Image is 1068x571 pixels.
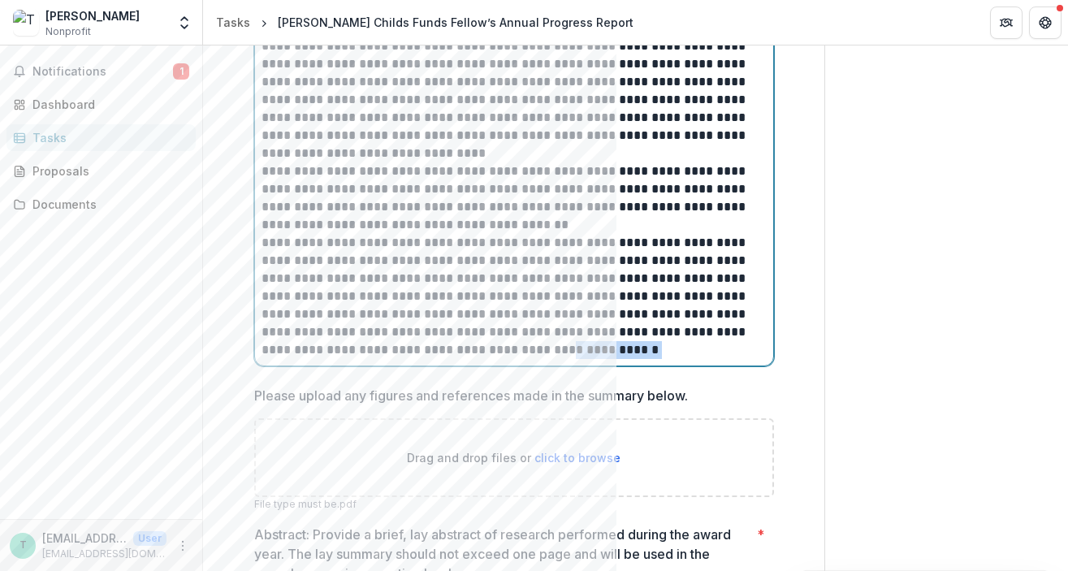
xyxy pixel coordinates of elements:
div: [PERSON_NAME] Childs Funds Fellow’s Annual Progress Report [278,14,633,31]
a: Dashboard [6,91,196,118]
div: treyscott@fas.harvard.edu [19,540,27,551]
a: Tasks [210,11,257,34]
p: File type must be .pdf [254,497,774,512]
p: Drag and drop files or [407,449,620,466]
div: Documents [32,196,183,213]
div: Proposals [32,162,183,180]
div: [PERSON_NAME] [45,7,140,24]
p: [EMAIL_ADDRESS][DOMAIN_NAME] [42,530,127,547]
nav: breadcrumb [210,11,640,34]
div: Tasks [32,129,183,146]
p: User [133,531,166,546]
button: Partners [990,6,1023,39]
button: Get Help [1029,6,1062,39]
button: More [173,536,192,556]
a: Proposals [6,158,196,184]
img: Trey Scott [13,10,39,36]
span: click to browse [534,451,620,465]
button: Notifications1 [6,58,196,84]
div: Dashboard [32,96,183,113]
p: [EMAIL_ADDRESS][DOMAIN_NAME] [42,547,166,561]
span: 1 [173,63,189,80]
a: Tasks [6,124,196,151]
div: Tasks [216,14,250,31]
span: Nonprofit [45,24,91,39]
button: Open entity switcher [173,6,196,39]
a: Documents [6,191,196,218]
p: Please upload any figures and references made in the summary below. [254,386,688,405]
span: Notifications [32,65,173,79]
